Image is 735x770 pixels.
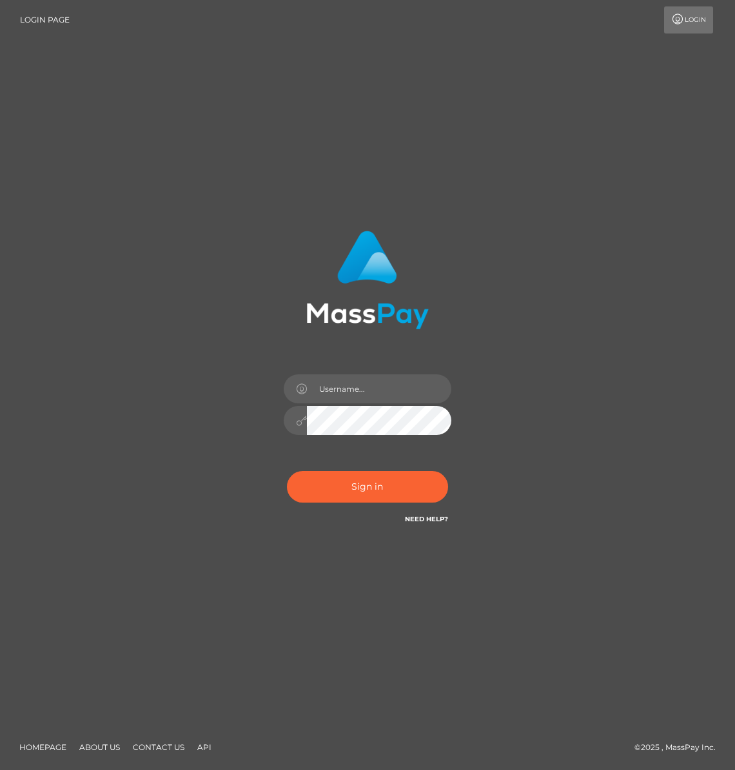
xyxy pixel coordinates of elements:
[20,6,70,34] a: Login Page
[405,515,448,523] a: Need Help?
[287,471,448,503] button: Sign in
[128,737,190,757] a: Contact Us
[634,740,725,755] div: © 2025 , MassPay Inc.
[192,737,217,757] a: API
[664,6,713,34] a: Login
[14,737,72,757] a: Homepage
[74,737,125,757] a: About Us
[307,374,451,403] input: Username...
[306,231,429,329] img: MassPay Login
